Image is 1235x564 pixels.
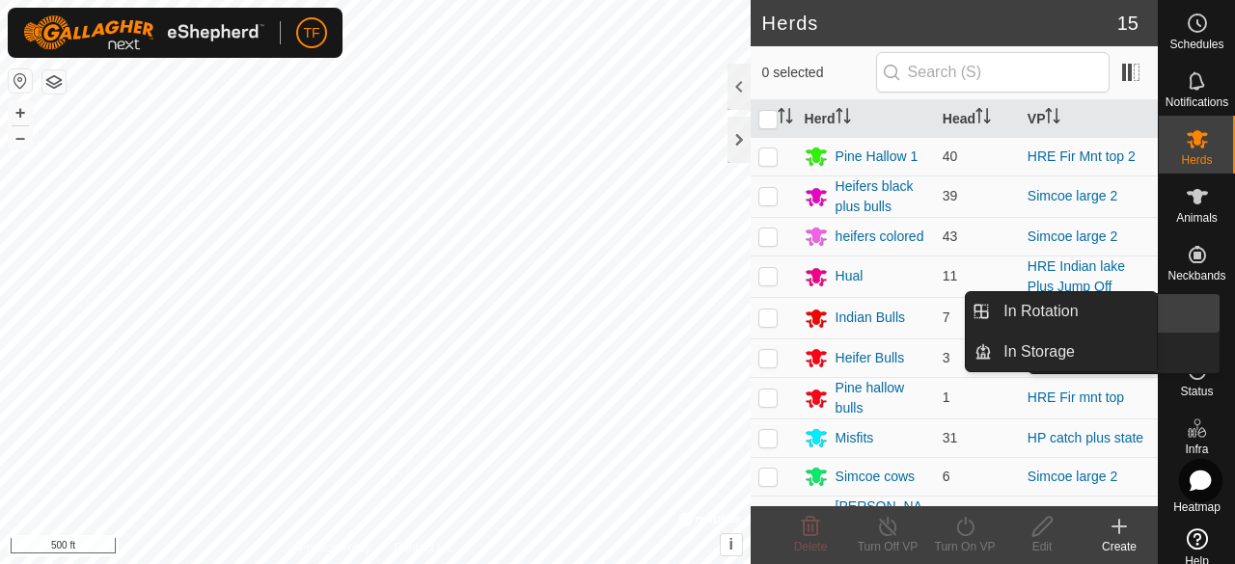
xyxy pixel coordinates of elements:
[836,308,905,328] div: Indian Bulls
[926,538,1003,555] div: Turn On VP
[1028,430,1143,445] a: HP catch plus state
[836,111,851,126] p-sorticon: Activate to sort
[836,467,915,487] div: Simcoe cows
[299,539,371,556] a: Privacy Policy
[1173,501,1221,513] span: Heatmap
[1028,258,1125,294] a: HRE Indian lake Plus Jump Off
[943,469,950,484] span: 6
[992,333,1157,371] a: In Storage
[1045,111,1060,126] p-sorticon: Activate to sort
[1117,9,1139,38] span: 15
[943,188,958,203] span: 39
[943,389,950,405] span: 1
[943,309,950,325] span: 7
[762,63,876,83] span: 0 selected
[1167,270,1225,282] span: Neckbands
[966,292,1157,331] li: In Rotation
[1003,340,1075,363] span: In Storage
[836,497,927,537] div: [PERSON_NAME] Creek
[975,111,991,126] p-sorticon: Activate to sort
[1166,96,1228,108] span: Notifications
[762,12,1117,35] h2: Herds
[1180,386,1213,397] span: Status
[1181,154,1212,166] span: Herds
[836,266,864,286] div: Hual
[721,534,742,555] button: i
[836,378,927,418] div: Pine hallow bulls
[836,428,874,448] div: Misfits
[1028,228,1117,244] a: Simcoe large 2
[9,69,32,93] button: Reset Map
[836,176,927,217] div: Heifers black plus bulls
[849,538,926,555] div: Turn Off VP
[9,126,32,149] button: –
[876,52,1110,93] input: Search (S)
[794,540,828,553] span: Delete
[1028,188,1117,203] a: Simcoe large 2
[42,70,66,94] button: Map Layers
[1003,538,1081,555] div: Edit
[943,148,958,164] span: 40
[1176,212,1218,224] span: Animals
[836,147,919,167] div: Pine Hallow 1
[943,430,958,445] span: 31
[394,539,451,556] a: Contact Us
[943,268,958,283] span: 11
[1028,389,1124,405] a: HRE Fir mnt top
[1028,148,1136,164] a: HRE Fir Mnt top 2
[303,23,319,43] span: TF
[9,101,32,124] button: +
[1020,100,1158,138] th: VP
[778,111,793,126] p-sorticon: Activate to sort
[1169,39,1223,50] span: Schedules
[836,227,924,247] div: heifers colored
[797,100,935,138] th: Herd
[943,228,958,244] span: 43
[1003,300,1078,323] span: In Rotation
[1081,538,1158,555] div: Create
[1028,469,1117,484] a: Simcoe large 2
[728,536,732,552] span: i
[992,292,1157,331] a: In Rotation
[23,15,264,50] img: Gallagher Logo
[1185,443,1208,455] span: Infra
[836,348,905,368] div: Heifer Bulls
[935,100,1020,138] th: Head
[966,333,1157,371] li: In Storage
[943,350,950,365] span: 3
